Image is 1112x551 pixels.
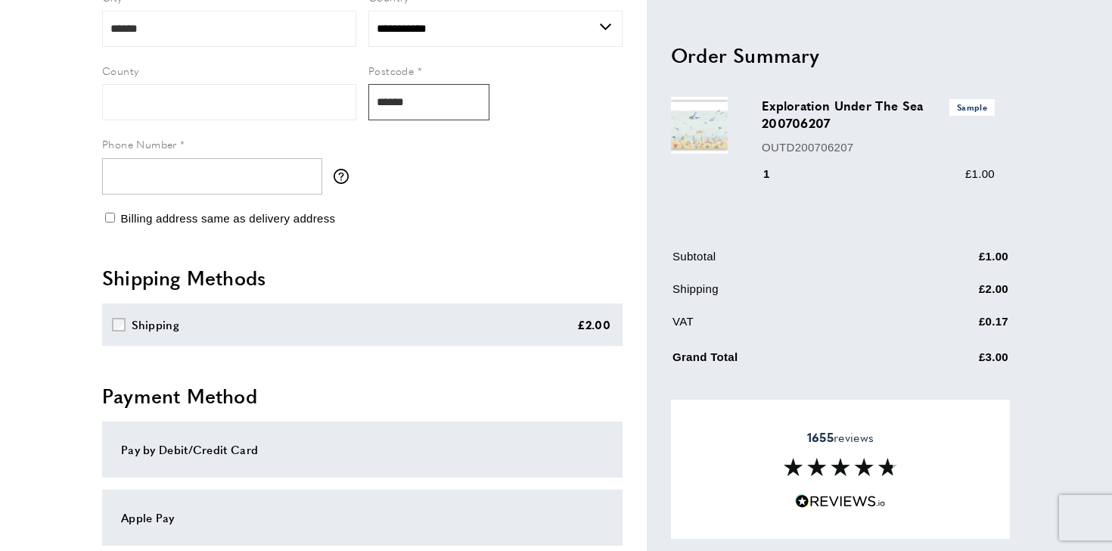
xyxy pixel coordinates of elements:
td: Shipping [672,279,902,309]
span: County [102,63,138,78]
td: VAT [672,312,902,341]
span: Billing address same as delivery address [120,212,335,225]
h2: Shipping Methods [102,264,623,291]
img: Reviews section [784,458,897,476]
img: Exploration Under The Sea 200706207 [671,97,728,154]
div: £2.00 [577,316,611,334]
p: OUTD200706207 [762,138,995,156]
td: £0.17 [904,312,1008,341]
h2: Payment Method [102,382,623,409]
h2: Order Summary [671,41,1010,68]
span: Phone Number [102,136,177,151]
span: reviews [807,430,874,445]
span: Sample [949,99,995,115]
div: Pay by Debit/Credit Card [121,440,604,459]
h3: Exploration Under The Sea 200706207 [762,97,995,132]
button: More information [334,169,356,184]
div: 1 [762,164,791,182]
td: Grand Total [672,344,902,377]
span: Apply Discount Code [671,399,781,417]
td: Subtotal [672,247,902,276]
div: Apple Pay [121,509,604,527]
div: Shipping [132,316,179,334]
strong: 1655 [807,428,834,446]
img: Reviews.io 5 stars [795,494,886,509]
input: Billing address same as delivery address [105,213,115,223]
span: Postcode [368,63,414,78]
span: £1.00 [965,167,995,179]
td: £3.00 [904,344,1008,377]
td: £2.00 [904,279,1008,309]
td: £1.00 [904,247,1008,276]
